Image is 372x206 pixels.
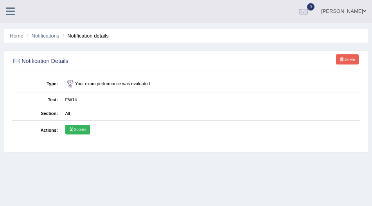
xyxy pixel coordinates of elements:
[12,93,62,107] th: Test
[307,3,315,11] span: 0
[336,54,359,64] a: Delete
[32,33,59,39] a: Notifications
[12,56,228,66] h2: Notification Details
[12,107,62,120] th: Section
[61,75,360,93] td: Your exam performance was evaluated
[10,33,23,39] a: Home
[61,107,360,120] td: All
[12,121,62,140] th: Actions
[65,125,90,135] a: Scores
[12,75,62,93] th: Type
[61,32,109,39] li: Notification details
[61,93,360,107] td: EW14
